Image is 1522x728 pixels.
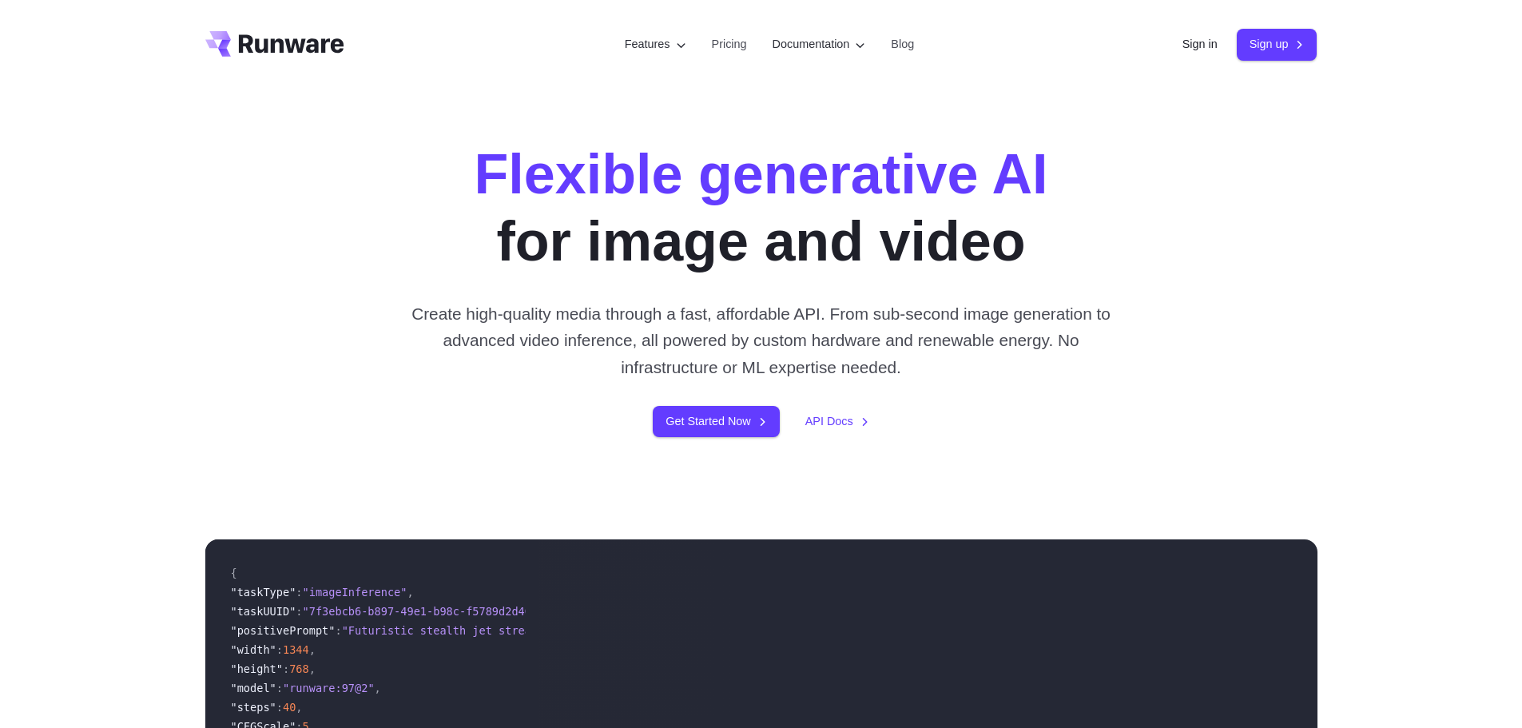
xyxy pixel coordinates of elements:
a: API Docs [805,412,869,431]
span: : [276,643,283,656]
label: Features [625,35,686,54]
span: 1344 [283,643,309,656]
span: "Futuristic stealth jet streaking through a neon-lit cityscape with glowing purple exhaust" [342,624,937,637]
a: Get Started Now [653,406,779,437]
span: "width" [231,643,276,656]
span: , [309,643,316,656]
span: "runware:97@2" [283,682,375,694]
span: "steps" [231,701,276,714]
span: "positivePrompt" [231,624,336,637]
span: , [375,682,381,694]
span: 768 [289,662,309,675]
h1: for image and video [474,141,1047,275]
a: Go to / [205,31,344,57]
span: "7f3ebcb6-b897-49e1-b98c-f5789d2d40d7" [303,605,551,618]
span: , [407,586,413,599]
strong: Flexible generative AI [474,143,1047,205]
span: "taskUUID" [231,605,296,618]
a: Blog [891,35,914,54]
span: : [335,624,341,637]
span: : [276,701,283,714]
span: : [296,586,302,599]
span: { [231,567,237,579]
span: , [296,701,302,714]
span: : [276,682,283,694]
a: Pricing [712,35,747,54]
p: Create high-quality media through a fast, affordable API. From sub-second image generation to adv... [405,300,1117,380]
span: "imageInference" [303,586,407,599]
span: : [283,662,289,675]
span: "taskType" [231,586,296,599]
label: Documentation [773,35,866,54]
span: : [296,605,302,618]
span: "height" [231,662,283,675]
span: "model" [231,682,276,694]
a: Sign up [1237,29,1317,60]
span: , [309,662,316,675]
a: Sign in [1182,35,1218,54]
span: 40 [283,701,296,714]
